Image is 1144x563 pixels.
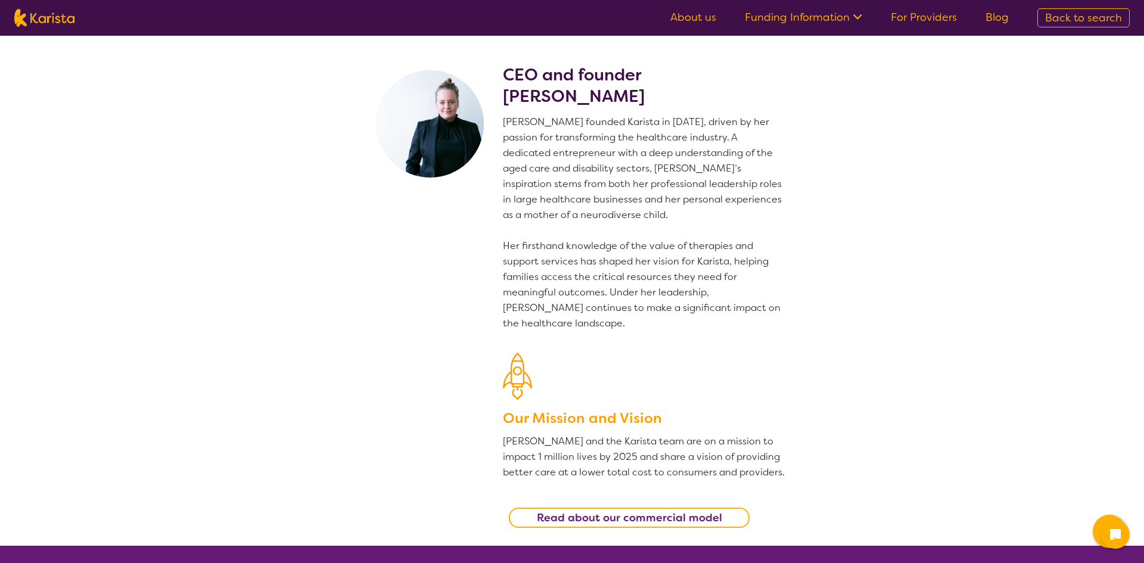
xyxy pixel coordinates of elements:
[891,10,957,24] a: For Providers
[503,408,786,429] h3: Our Mission and Vision
[670,10,716,24] a: About us
[503,353,532,400] img: Our Mission
[503,64,786,107] h2: CEO and founder [PERSON_NAME]
[537,511,722,525] b: Read about our commercial model
[503,434,786,480] p: [PERSON_NAME] and the Karista team are on a mission to impact 1 million lives by 2025 and share a...
[503,114,786,331] p: [PERSON_NAME] founded Karista in [DATE], driven by her passion for transforming the healthcare in...
[1093,515,1126,548] button: Channel Menu
[986,10,1009,24] a: Blog
[1037,8,1130,27] a: Back to search
[14,9,74,27] img: Karista logo
[745,10,862,24] a: Funding Information
[1045,11,1122,25] span: Back to search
